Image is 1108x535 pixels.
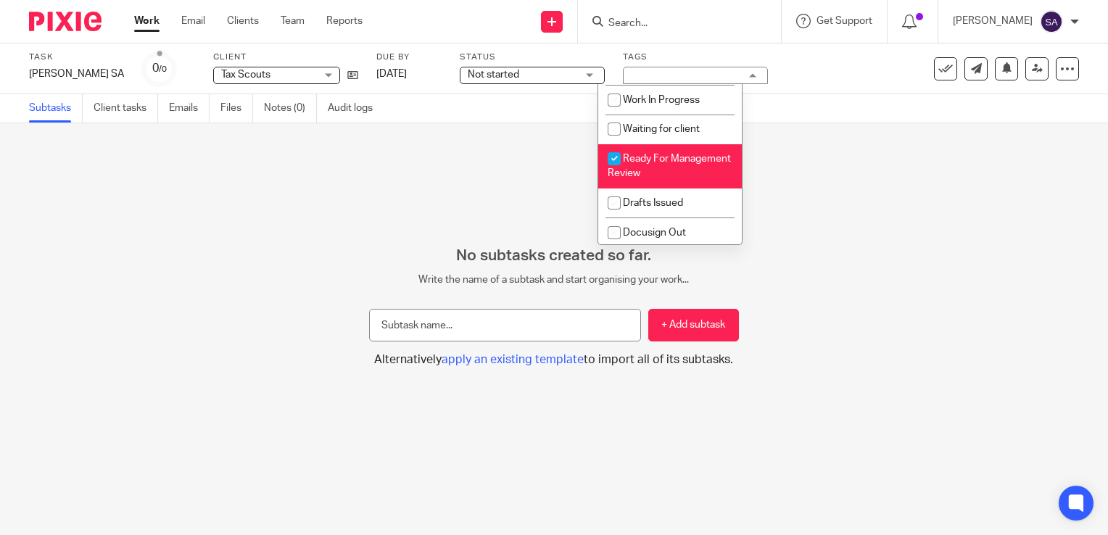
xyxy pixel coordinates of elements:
[221,70,270,80] span: Tax Scouts
[623,228,686,238] span: Docusign Out
[227,14,259,28] a: Clients
[369,246,738,265] h2: No subtasks created so far.
[953,14,1033,28] p: [PERSON_NAME]
[94,94,158,123] a: Client tasks
[169,94,210,123] a: Emails
[29,94,83,123] a: Subtasks
[607,17,737,30] input: Search
[181,14,205,28] a: Email
[213,51,358,63] label: Client
[376,69,407,79] span: [DATE]
[326,14,363,28] a: Reports
[623,51,768,63] label: Tags
[328,94,384,123] a: Audit logs
[1040,10,1063,33] img: svg%3E
[442,354,584,365] span: apply an existing template
[281,14,305,28] a: Team
[29,12,102,31] img: Pixie
[376,51,442,63] label: Due by
[29,67,124,81] div: [PERSON_NAME] SA
[623,124,700,134] span: Waiting for client
[29,67,124,81] div: David Smith SA
[468,70,519,80] span: Not started
[134,14,160,28] a: Work
[608,154,731,179] span: Ready For Management Review
[369,352,738,368] button: Alternativelyapply an existing templateto import all of its subtasks.
[159,65,167,73] small: /0
[623,198,683,208] span: Drafts Issued
[460,51,605,63] label: Status
[152,60,167,77] div: 0
[816,16,872,26] span: Get Support
[369,309,640,341] input: Subtask name...
[220,94,253,123] a: Files
[369,273,738,287] p: Write the name of a subtask and start organising your work...
[264,94,317,123] a: Notes (0)
[648,309,739,341] button: + Add subtask
[29,51,124,63] label: Task
[623,95,700,105] span: Work In Progress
